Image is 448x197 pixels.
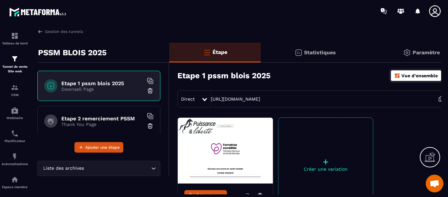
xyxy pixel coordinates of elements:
[2,50,28,79] a: formationformationTunnel de vente Site web
[37,161,160,176] div: Search for option
[278,157,373,166] p: +
[11,176,19,184] img: automations
[85,165,150,172] input: Search for option
[147,123,153,129] img: trash
[38,46,107,59] p: PSSM BLOIS 2025
[61,80,143,86] h6: Etape 1 pssm blois 2025
[61,86,143,92] p: Downsell Page
[61,122,143,127] p: Thank You Page
[147,87,153,94] img: trash
[11,153,19,160] img: automations
[2,27,28,50] a: formationformationTableau de bord
[213,49,227,55] p: Étape
[37,29,43,35] img: arrow
[37,29,83,35] a: Gestion des tunnels
[9,6,68,18] img: logo
[295,49,302,57] img: stats.20deebd0.svg
[181,96,195,102] span: Direct
[11,84,19,91] img: formation
[203,48,211,56] img: bars-o.4a397970.svg
[401,73,438,78] p: Vue d'ensemble
[11,32,19,40] img: formation
[42,165,85,172] span: Liste des archives
[426,175,443,192] div: Ouvrir le chat
[11,55,19,63] img: formation
[403,49,411,57] img: setting-gr.5f69749f.svg
[178,118,273,184] img: image
[2,93,28,97] p: CRM
[74,142,123,153] button: Ajouter une étape
[2,79,28,102] a: formationformationCRM
[2,41,28,45] p: Tableau de bord
[413,49,440,56] p: Paramètre
[304,49,336,56] p: Statistiques
[85,144,120,151] span: Ajouter une étape
[2,139,28,143] p: Planificateur
[2,102,28,125] a: automationsautomationsWebinaire
[2,64,28,74] p: Tunnel de vente Site web
[2,125,28,148] a: schedulerschedulerPlanificateur
[2,148,28,171] a: automationsautomationsAutomatisations
[278,166,373,172] p: Créer une variation
[2,116,28,120] p: Webinaire
[11,107,19,114] img: automations
[177,71,271,80] h3: Etape 1 pssm blois 2025
[211,96,260,102] a: [URL][DOMAIN_NAME]
[2,185,28,189] p: Espace membre
[394,73,400,79] img: dashboard-orange.40269519.svg
[61,115,143,122] h6: Etape 2 remerciement PSSM
[11,130,19,137] img: scheduler
[2,162,28,166] p: Automatisations
[2,171,28,194] a: automationsautomationsEspace membre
